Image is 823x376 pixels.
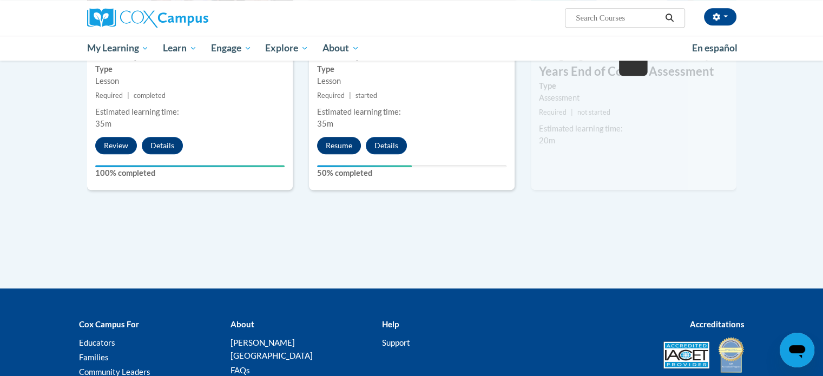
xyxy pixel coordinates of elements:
[95,63,285,75] label: Type
[317,167,506,179] label: 50% completed
[95,75,285,87] div: Lesson
[355,91,377,100] span: started
[317,137,361,154] button: Resume
[780,333,814,367] iframe: Button to launch messaging window
[87,42,149,55] span: My Learning
[95,137,137,154] button: Review
[663,341,709,368] img: Accredited IACET® Provider
[317,106,506,118] div: Estimated learning time:
[717,336,745,374] img: IDA® Accredited
[95,106,285,118] div: Estimated learning time:
[381,338,410,347] a: Support
[127,91,129,100] span: |
[366,137,407,154] button: Details
[258,36,315,61] a: Explore
[539,108,567,116] span: Required
[230,365,249,375] a: FAQs
[322,42,359,55] span: About
[95,167,285,179] label: 100% completed
[317,165,412,167] div: Your progress
[381,319,398,329] b: Help
[134,91,166,100] span: completed
[575,11,661,24] input: Search Courses
[317,63,506,75] label: Type
[577,108,610,116] span: not started
[95,119,111,128] span: 35m
[317,119,333,128] span: 35m
[95,91,123,100] span: Required
[539,136,555,145] span: 20m
[230,338,312,360] a: [PERSON_NAME][GEOGRAPHIC_DATA]
[79,319,139,329] b: Cox Campus For
[156,36,204,61] a: Learn
[79,352,109,362] a: Families
[80,36,156,61] a: My Learning
[692,42,738,54] span: En español
[95,165,285,167] div: Your progress
[87,8,208,28] img: Cox Campus
[571,108,573,116] span: |
[661,11,677,24] button: Search
[142,137,183,154] button: Details
[704,8,736,25] button: Account Settings
[317,91,345,100] span: Required
[539,92,728,104] div: Assessment
[163,42,197,55] span: Learn
[539,123,728,135] div: Estimated learning time:
[204,36,259,61] a: Engage
[685,37,745,60] a: En español
[87,8,293,28] a: Cox Campus
[349,91,351,100] span: |
[265,42,308,55] span: Explore
[211,42,252,55] span: Engage
[690,319,745,329] b: Accreditations
[539,80,728,92] label: Type
[79,338,115,347] a: Educators
[71,36,753,61] div: Main menu
[315,36,366,61] a: About
[230,319,254,329] b: About
[317,75,506,87] div: Lesson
